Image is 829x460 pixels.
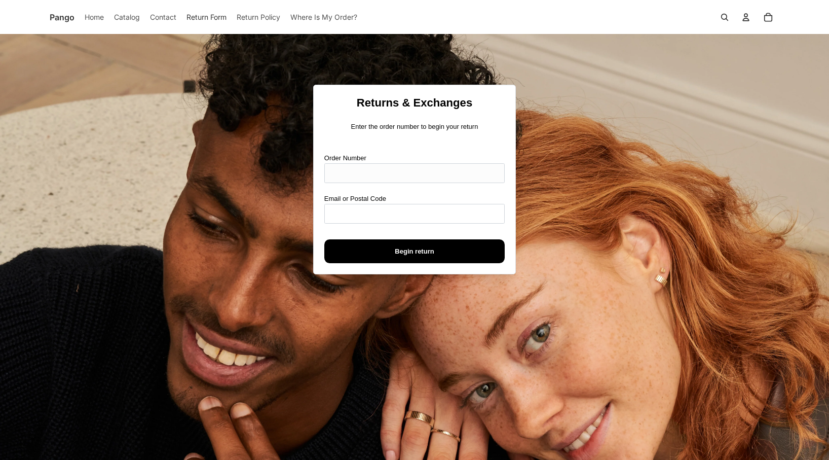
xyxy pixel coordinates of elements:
a: Contact [150,6,176,28]
span: Catalog [114,11,140,23]
a: Catalog [114,6,140,28]
button: Begin return [324,239,505,263]
summary: Open account menu [735,6,757,28]
span: Return Form [186,11,227,23]
a: Return Form [186,6,227,28]
span: Contact [150,11,176,23]
label: Order Number [324,153,366,163]
a: Return Policy [237,6,280,28]
h1: Returns & Exchanges [324,96,505,111]
a: Home [85,6,104,28]
span: Pango [50,11,74,24]
span: Home [85,11,104,23]
span: Where Is My Order? [290,11,357,23]
a: Pango [50,6,74,28]
span: Return Policy [237,11,280,23]
p: Enter the order number to begin your return [324,121,505,132]
button: Open search [713,6,736,28]
label: Email or Postal Code [324,194,386,204]
button: Open cart Total items in cart: 0 [757,6,779,28]
a: Where Is My Order? [290,6,357,28]
span: Begin return [395,240,434,263]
